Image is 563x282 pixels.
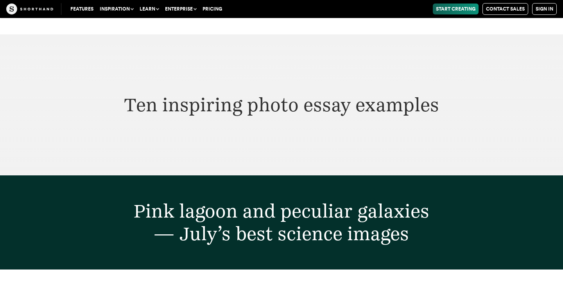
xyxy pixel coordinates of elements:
img: The Craft [6,4,53,14]
a: Pricing [199,4,225,14]
a: Start Creating [433,4,479,14]
button: Enterprise [162,4,199,14]
a: Features [67,4,97,14]
a: Contact Sales [482,3,528,15]
button: Learn [136,4,162,14]
a: Sign in [532,3,557,15]
h2: Pink lagoon and peculiar galaxies — July’s best science images [60,200,503,245]
button: Inspiration [97,4,136,14]
h2: Ten inspiring photo essay examples [60,94,503,116]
